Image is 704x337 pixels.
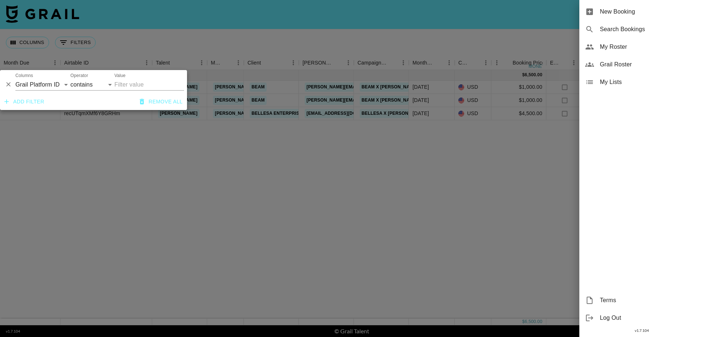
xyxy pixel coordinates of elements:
[579,327,704,334] div: v 1.7.104
[600,7,698,16] span: New Booking
[600,25,698,34] span: Search Bookings
[579,56,704,73] div: Grail Roster
[3,79,14,90] button: Delete
[1,95,47,109] button: Add filter
[600,43,698,51] span: My Roster
[600,78,698,87] span: My Lists
[579,292,704,309] div: Terms
[137,95,186,109] button: Remove all
[600,60,698,69] span: Grail Roster
[15,73,33,79] label: Columns
[579,73,704,91] div: My Lists
[579,309,704,327] div: Log Out
[579,21,704,38] div: Search Bookings
[600,296,698,305] span: Terms
[114,79,184,91] input: Filter value
[579,38,704,56] div: My Roster
[600,314,698,322] span: Log Out
[70,73,88,79] label: Operator
[579,3,704,21] div: New Booking
[114,73,125,79] label: Value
